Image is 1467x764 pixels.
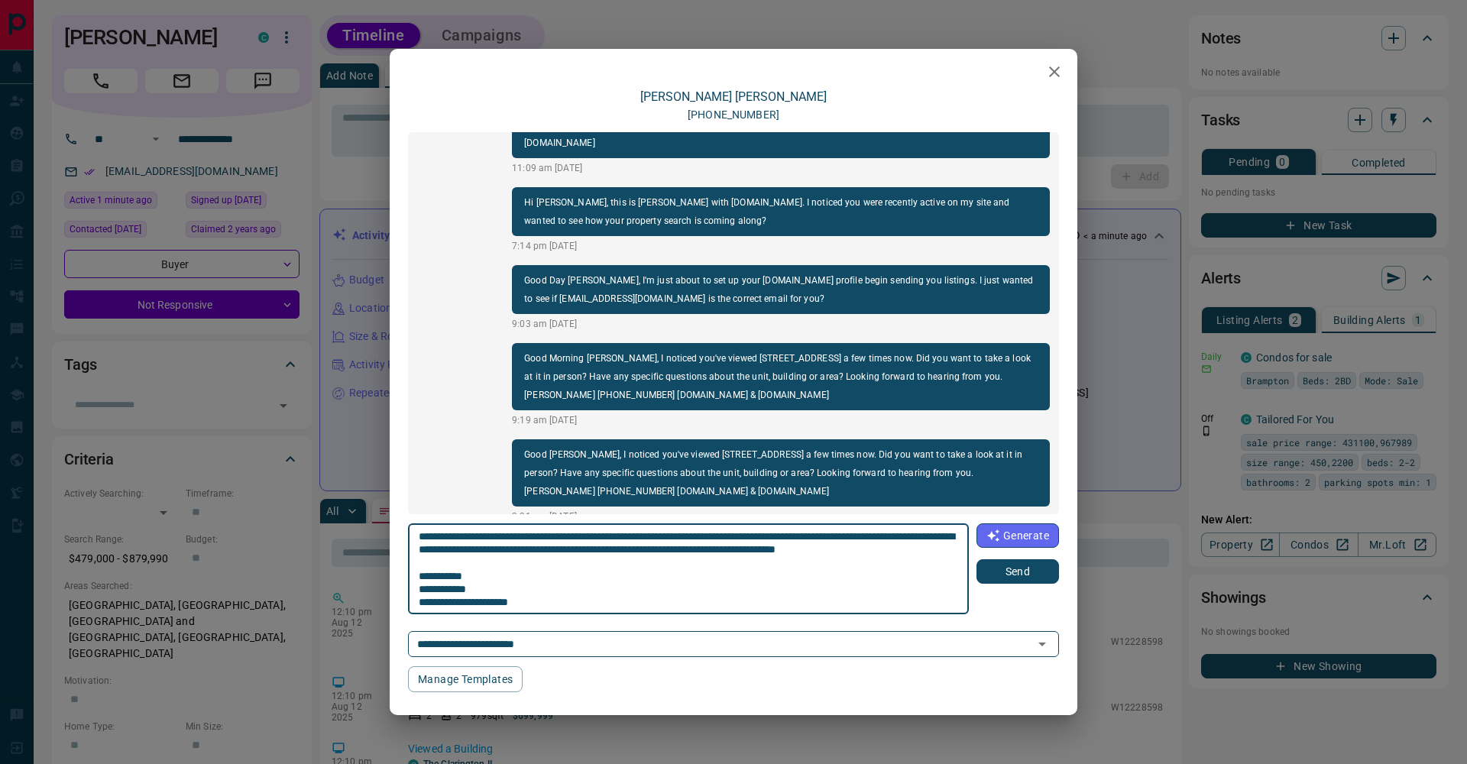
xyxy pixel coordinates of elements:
[512,239,1050,253] p: 7:14 pm [DATE]
[524,193,1038,230] p: Hi [PERSON_NAME], this is [PERSON_NAME] with [DOMAIN_NAME]. I noticed you were recently active on...
[524,271,1038,308] p: Good Day [PERSON_NAME], I'm just about to set up your [DOMAIN_NAME] profile begin sending you lis...
[524,349,1038,404] p: Good Morning [PERSON_NAME], I noticed you've viewed [STREET_ADDRESS] a few times now. Did you wan...
[976,559,1059,584] button: Send
[976,523,1059,548] button: Generate
[512,161,1050,175] p: 11:09 am [DATE]
[512,510,1050,523] p: 3:31 pm [DATE]
[512,317,1050,331] p: 9:03 am [DATE]
[408,666,523,692] button: Manage Templates
[640,89,827,104] a: [PERSON_NAME] [PERSON_NAME]
[512,413,1050,427] p: 9:19 am [DATE]
[1031,633,1053,655] button: Open
[688,107,779,123] p: [PHONE_NUMBER]
[524,445,1038,500] p: Good [PERSON_NAME], I noticed you've viewed [STREET_ADDRESS] a few times now. Did you want to tak...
